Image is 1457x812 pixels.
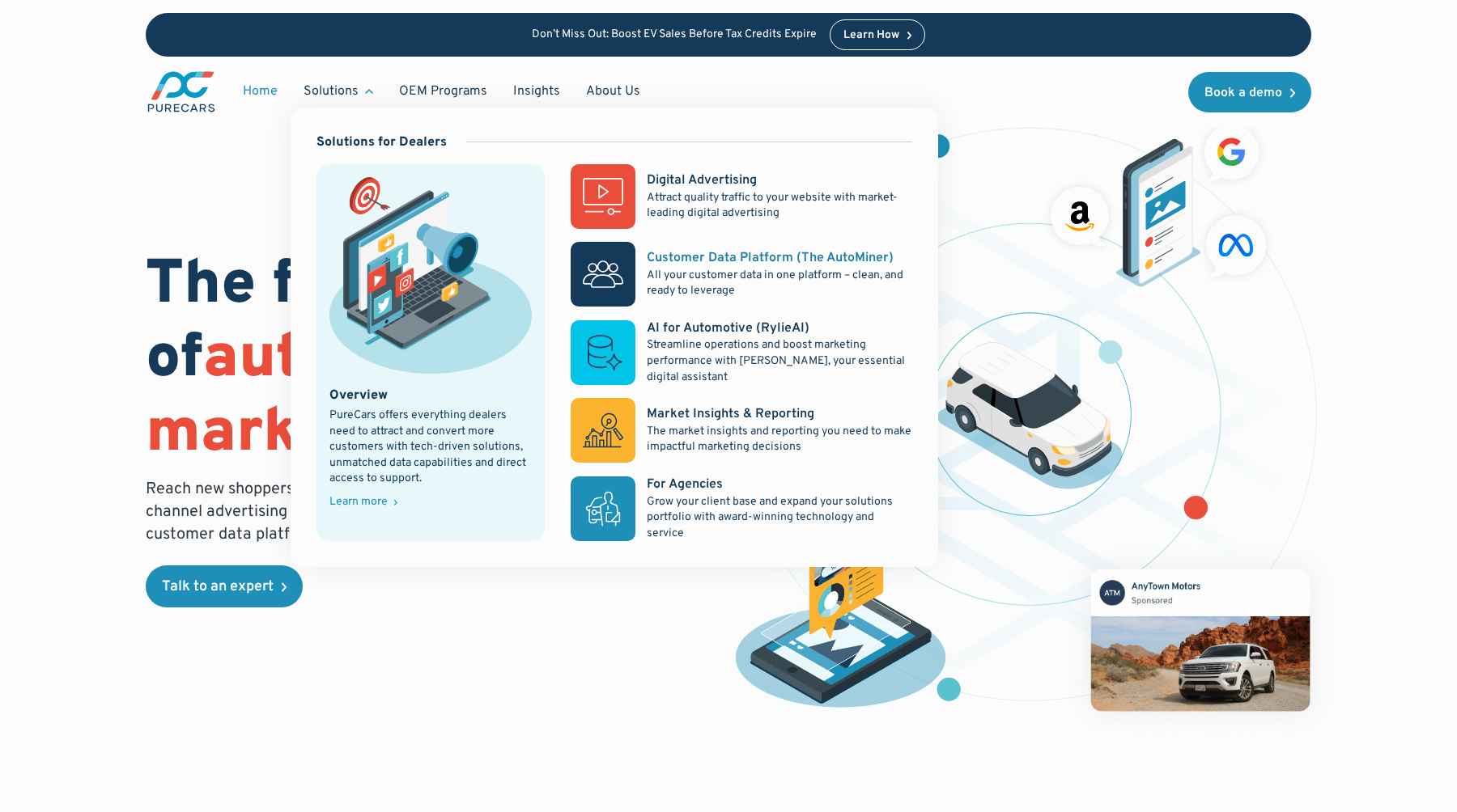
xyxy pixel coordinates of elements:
[571,398,912,463] a: Market Insights & ReportingThe market insights and reporting you need to make impactful marketing...
[1060,539,1340,741] img: mockup of facebook post
[571,319,912,385] a: AI for Automotive (RylieAI)Streamline operations and boost marketing performance with [PERSON_NAM...
[329,408,532,487] div: PureCars offers everything dealers need to attract and convert more customers with tech-driven so...
[329,177,532,373] img: marketing illustration showing social media channels and campaigns
[316,164,545,541] a: marketing illustration showing social media channels and campaignsOverviewPureCars offers everyth...
[830,19,926,50] a: Learn How
[937,342,1123,489] img: illustration of a vehicle
[291,76,386,107] div: Solutions
[146,321,537,472] span: automotive marketing
[146,70,217,114] a: main
[573,76,653,107] a: About Us
[647,190,912,222] p: Attract quality traffic to your website with market-leading digital advertising
[571,242,912,307] a: Customer Data Platform (The AutoMiner)All your customer data in one platform – clean, and ready t...
[316,133,447,151] div: Solutions for Dealers
[647,337,912,385] p: Streamline operations and boost marketing performance with [PERSON_NAME], your essential digital ...
[304,82,359,100] div: Solutions
[1188,72,1311,112] a: Book a demo
[500,76,573,107] a: Insights
[162,580,274,594] div: Talk to an expert
[146,478,638,546] p: Reach new shoppers and nurture existing clients through an omni-channel advertising approach comb...
[647,268,912,299] p: All your customer data in one platform – clean, and ready to leverage
[843,30,899,41] div: Learn How
[146,565,303,607] a: Talk to an expert
[532,28,817,42] p: Don’t Miss Out: Boost EV Sales Before Tax Credits Expire
[647,476,723,493] div: For Agencies
[1043,116,1275,287] img: ads on social media and advertising partners
[146,250,709,472] h1: The future of is data.
[386,76,500,107] a: OEM Programs
[571,164,912,229] a: Digital AdvertisingAttract quality traffic to your website with market-leading digital advertising
[647,171,757,189] div: Digital Advertising
[291,108,938,568] nav: Solutions
[647,249,894,267] div: Customer Data Platform (The AutoMiner)
[230,76,291,107] a: Home
[329,497,388,508] div: Learn more
[1204,87,1282,99] div: Book a demo
[647,494,912,542] p: Grow your client base and expand your solutions portfolio with award-winning technology and service
[647,405,814,423] div: Market Insights & Reporting
[647,424,912,455] p: The market insights and reporting you need to make impactful marketing decisions
[571,476,912,541] a: For AgenciesGrow your client base and expand your solutions portfolio with award-winning technolo...
[647,319,809,337] div: AI for Automotive (RylieAI)
[720,474,962,715] img: persona of a buyer
[329,387,388,404] div: Overview
[146,70,217,114] img: purecars logo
